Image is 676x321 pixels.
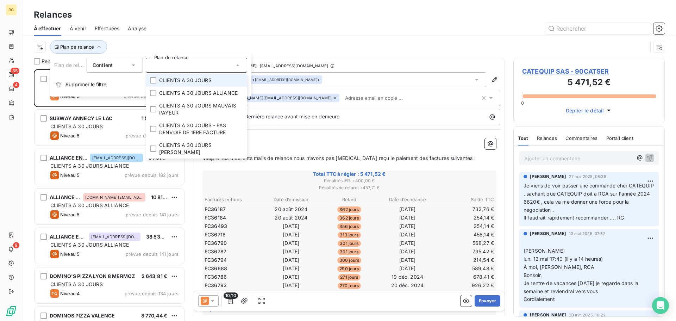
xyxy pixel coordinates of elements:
[93,62,113,68] span: Contient
[379,214,436,222] td: [DATE]
[262,239,320,247] td: [DATE]
[537,135,557,141] span: Relances
[437,205,494,213] td: 732,76 €
[50,163,129,169] span: CLIENTS A 30 JOURS ALLIANCE
[6,305,17,317] img: Logo LeanPay
[204,178,495,184] span: Pénalités IFR : + 400,00 €
[243,113,340,119] span: ]Dernière relance avant mise en demeure
[437,265,494,272] td: 589,48 €
[338,274,360,280] span: 271 jours
[262,214,320,222] td: 20 août 2024
[151,194,179,200] span: 10 812,87 €
[565,135,598,141] span: Commentaires
[50,76,86,82] span: CATEQUIP SAS
[258,64,328,68] span: - [EMAIL_ADDRESS][DOMAIN_NAME]
[262,222,320,230] td: [DATE]
[437,273,494,281] td: 678,41 €
[205,282,227,289] span: FC36793
[379,239,436,247] td: [DATE]
[231,77,320,82] div: <[EMAIL_ADDRESS][DOMAIN_NAME]>
[60,172,80,178] span: Niveau 5
[126,212,179,217] span: prévue depuis 141 jours
[379,196,436,203] th: Date d’échéance
[13,242,19,248] span: 9
[262,248,320,255] td: [DATE]
[50,155,101,161] span: ALLIANCE ENERGIES
[569,313,606,317] span: 30 avr. 2025, 16:22
[437,231,494,239] td: 458,14 €
[379,256,436,264] td: [DATE]
[204,196,262,203] th: Factures échues
[60,44,94,50] span: Plan de relance
[126,133,179,138] span: prévue depuis 191 jours
[60,251,80,257] span: Niveau 5
[569,174,606,179] span: 27 mai 2025, 08:38
[205,240,227,247] span: FC36790
[337,223,361,230] span: 356 jours
[92,156,141,160] span: [EMAIL_ADDRESS][DOMAIN_NAME]
[50,40,107,54] button: Plan de relance
[524,264,594,270] span: À moi, [PERSON_NAME], RCA
[224,292,238,299] span: 10/10
[379,205,436,213] td: [DATE]
[205,248,226,255] span: FC36787
[262,273,320,281] td: [DATE]
[159,142,243,156] span: CLIENTS A 30 JOURS [PERSON_NAME]
[231,96,332,100] span: [PERSON_NAME][EMAIL_ADDRESS][DOMAIN_NAME]
[522,76,656,90] h3: 5 471,52 €
[205,206,226,213] span: FC36187
[518,135,528,141] span: Tout
[437,196,494,203] th: Solde TTC
[437,282,494,289] td: 926,22 €
[205,257,227,264] span: FC36794
[337,206,361,213] span: 362 jours
[545,23,651,34] input: Rechercher
[530,173,566,180] span: [PERSON_NAME]
[524,280,640,294] span: Je rentre de vacances [DATE] je regarde dans la semaine et reviendrai vers vous
[437,256,494,264] td: 214,54 €
[50,202,129,208] span: CLIENTS A 30 JOURS ALLIANCE
[50,77,251,92] button: Supprimer le filtre
[437,214,494,222] td: 254,14 €
[320,196,378,203] th: Retard
[50,123,103,129] span: CLIENTS A 30 JOURS
[159,102,243,116] span: CLIENTS A 30 JOURS MAUVAIS PAYEUR
[142,273,168,279] span: 2 643,81 €
[379,231,436,239] td: [DATE]
[6,4,17,16] div: RC
[566,107,604,114] span: Déplier le détail
[159,122,243,136] span: CLIENTS A 30 JOURS - PAS DENVOIE DE 1ERE FACTURE
[530,312,566,318] span: [PERSON_NAME]
[34,8,72,21] h3: Relances
[85,195,143,199] span: [DOMAIN_NAME][EMAIL_ADDRESS][DOMAIN_NAME]
[205,231,226,238] span: FC36718
[50,273,135,279] span: DOMINO'S PIZZA LYON 8 MERMOZ
[50,194,101,200] span: ALLIANCE ENERGIES
[379,222,436,230] td: [DATE]
[54,62,90,68] span: Plan de relance
[205,265,227,272] span: FC36688
[521,100,524,106] span: 0
[524,215,624,221] span: Il faudrait rapidement recommander .... RG
[262,196,320,203] th: Date d’émission
[342,93,424,103] input: Adresse email en copie ...
[379,248,436,255] td: [DATE]
[159,77,212,84] span: CLIENTS A 30 JOURS
[475,295,500,307] button: Envoyer
[126,251,179,257] span: prévue depuis 141 jours
[338,240,361,247] span: 301 jours
[204,171,495,178] span: Total TTC à régler : 5 471,52 €
[262,265,320,272] td: [DATE]
[50,313,115,319] span: DOMINOS PIZZA VALENCE
[338,249,361,255] span: 301 jours
[606,135,633,141] span: Portail client
[524,272,542,278] span: Bonsoir,
[205,223,227,230] span: FC36493
[60,212,80,217] span: Niveau 5
[524,248,565,254] span: [PERSON_NAME]
[338,232,361,238] span: 313 jours
[524,296,555,302] span: Cordialement
[60,291,80,296] span: Niveau 4
[141,313,168,319] span: 8 770,44 €
[91,235,138,239] span: [EMAIL_ADDRESS][DOMAIN_NAME]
